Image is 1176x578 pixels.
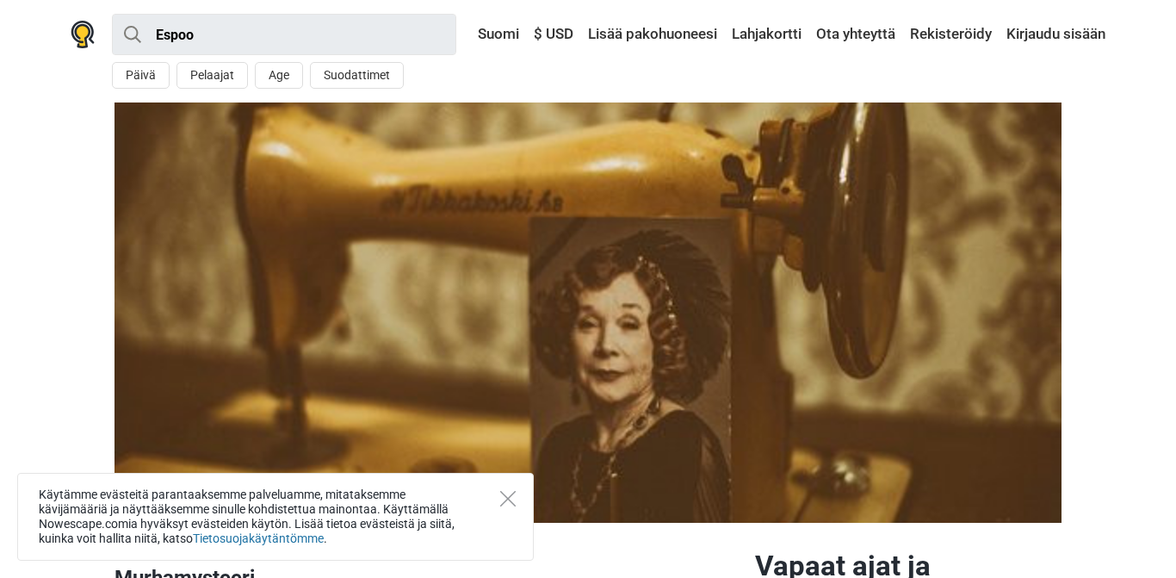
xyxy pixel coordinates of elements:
[193,531,324,545] a: Tietosuojakäytäntömme
[71,21,95,48] img: Nowescape logo
[466,28,478,40] img: Suomi
[112,62,170,89] button: Päivä
[255,62,303,89] button: Age
[1002,19,1105,50] a: Kirjaudu sisään
[176,62,248,89] button: Pelaajat
[500,491,516,507] button: Close
[112,14,456,55] input: kokeile “London”
[310,62,404,89] button: Suodattimet
[461,19,523,50] a: Suomi
[115,103,1061,523] img: Murhamysteeri photo 1
[727,19,806,50] a: Lahjakortti
[529,19,578,50] a: $ USD
[812,19,900,50] a: Ota yhteyttä
[17,473,534,561] div: Käytämme evästeitä parantaaksemme palveluamme, mitataksemme kävijämääriä ja näyttääksemme sinulle...
[906,19,996,50] a: Rekisteröidy
[584,19,721,50] a: Lisää pakohuoneesi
